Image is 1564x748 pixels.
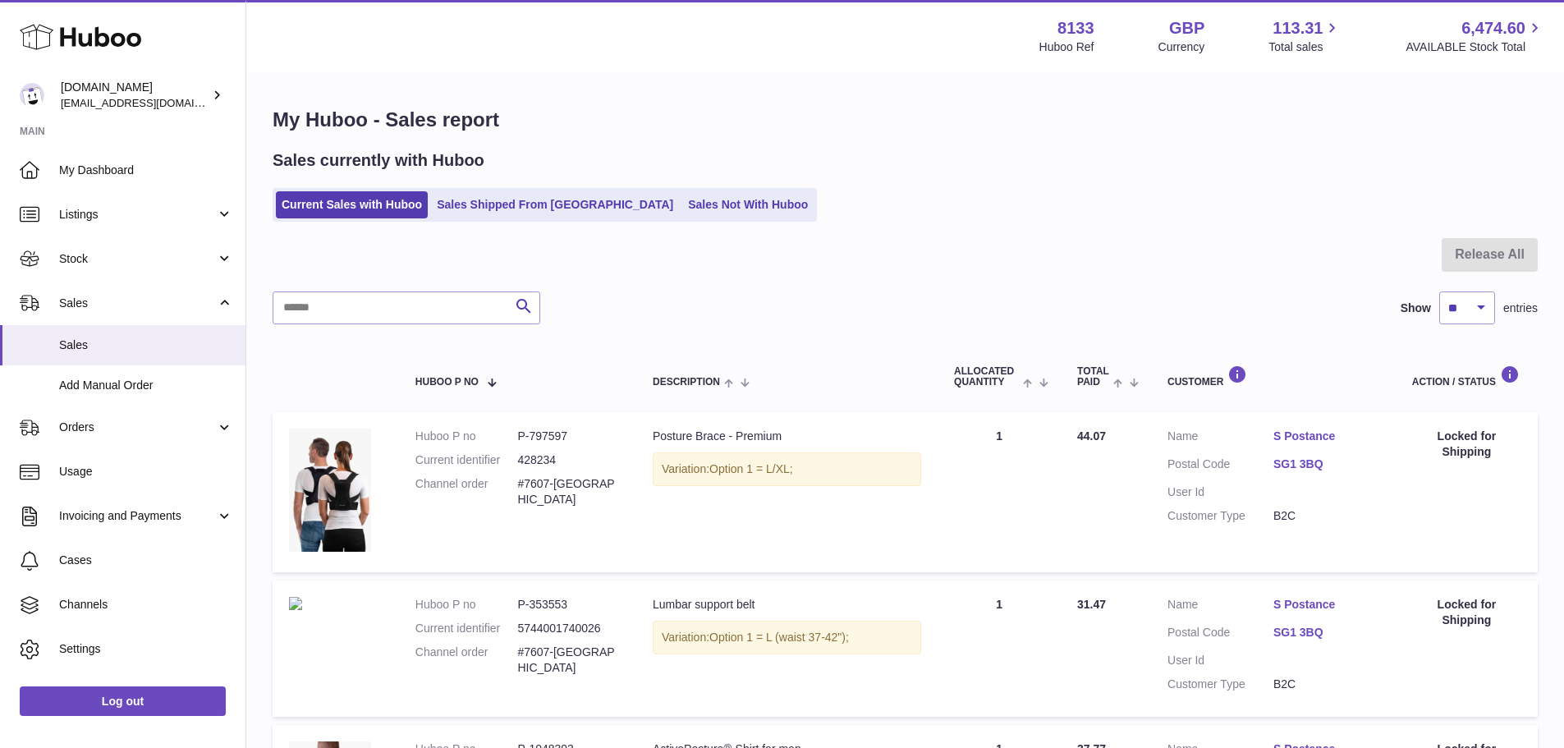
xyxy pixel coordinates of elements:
span: Orders [59,420,216,435]
span: Listings [59,207,216,223]
span: Cases [59,553,233,568]
dt: User Id [1167,653,1273,668]
a: S Postance [1273,597,1379,613]
span: 6,474.60 [1461,17,1525,39]
span: 44.07 [1077,429,1106,443]
dt: Huboo P no [415,597,518,613]
dt: Current identifier [415,621,518,636]
div: Variation: [653,452,921,486]
div: Customer [1167,365,1379,388]
a: Current Sales with Huboo [276,191,428,218]
dt: User Id [1167,484,1273,500]
span: AVAILABLE Stock Total [1406,39,1544,55]
dd: P-353553 [517,597,620,613]
span: Total paid [1077,366,1109,388]
dt: Customer Type [1167,677,1273,692]
span: Option 1 = L/XL; [709,462,793,475]
span: Description [653,377,720,388]
span: Stock [59,251,216,267]
a: Sales Shipped From [GEOGRAPHIC_DATA] [431,191,679,218]
img: internalAdmin-8133@internal.huboo.com [20,83,44,108]
dd: B2C [1273,508,1379,524]
dt: Customer Type [1167,508,1273,524]
span: Option 1 = L (waist 37-42"); [709,631,849,644]
h2: Sales currently with Huboo [273,149,484,172]
span: 113.31 [1273,17,1323,39]
div: Locked for Shipping [1412,429,1521,460]
div: Huboo Ref [1039,39,1094,55]
span: Huboo P no [415,377,479,388]
span: Sales [59,337,233,353]
dd: P-797597 [517,429,620,444]
div: Locked for Shipping [1412,597,1521,628]
span: Invoicing and Payments [59,508,216,524]
span: 31.47 [1077,598,1106,611]
span: Settings [59,641,233,657]
dt: Huboo P no [415,429,518,444]
a: Sales Not With Huboo [682,191,814,218]
dd: 428234 [517,452,620,468]
a: SG1 3BQ [1273,625,1379,640]
img: 0_lumbar_belt_cover.jpg [289,597,302,610]
td: 1 [938,412,1061,572]
dt: Channel order [415,645,518,676]
div: [DOMAIN_NAME] [61,80,209,111]
h1: My Huboo - Sales report [273,107,1538,133]
span: [EMAIL_ADDRESS][DOMAIN_NAME] [61,96,241,109]
a: S Postance [1273,429,1379,444]
dt: Name [1167,429,1273,448]
span: ALLOCATED Quantity [954,366,1019,388]
a: SG1 3BQ [1273,457,1379,472]
div: Posture Brace - Premium [653,429,921,444]
span: Sales [59,296,216,311]
dt: Channel order [415,476,518,507]
strong: 8133 [1057,17,1094,39]
td: 1 [938,581,1061,717]
dt: Current identifier [415,452,518,468]
dd: B2C [1273,677,1379,692]
div: Currency [1158,39,1205,55]
span: Total sales [1268,39,1342,55]
span: Usage [59,464,233,480]
a: 6,474.60 AVAILABLE Stock Total [1406,17,1544,55]
div: Variation: [653,621,921,654]
img: anodyne_premium_brace_1.jpg [289,429,371,552]
dt: Postal Code [1167,457,1273,476]
span: Channels [59,597,233,613]
dd: #7607-[GEOGRAPHIC_DATA] [517,476,620,507]
span: My Dashboard [59,163,233,178]
div: Action / Status [1412,365,1521,388]
a: Log out [20,686,226,716]
strong: GBP [1169,17,1204,39]
div: Lumbar support belt [653,597,921,613]
span: entries [1503,301,1538,316]
dt: Postal Code [1167,625,1273,645]
dd: #7607-[GEOGRAPHIC_DATA] [517,645,620,676]
span: Add Manual Order [59,378,233,393]
dd: 5744001740026 [517,621,620,636]
dt: Name [1167,597,1273,617]
a: 113.31 Total sales [1268,17,1342,55]
label: Show [1401,301,1431,316]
